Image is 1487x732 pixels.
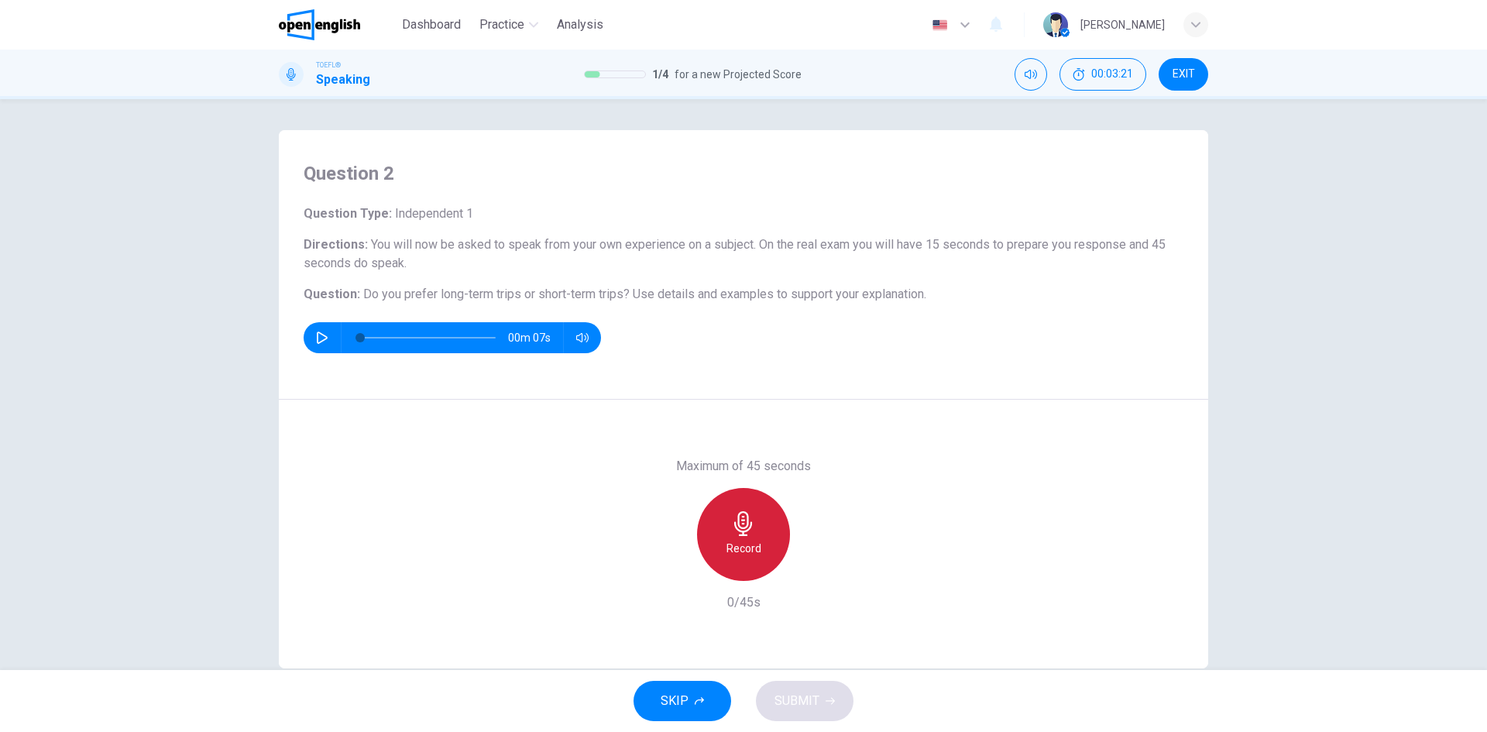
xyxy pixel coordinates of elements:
button: EXIT [1159,58,1208,91]
h6: Record [726,539,761,558]
button: Practice [473,11,544,39]
span: Dashboard [402,15,461,34]
span: You will now be asked to speak from your own experience on a subject. On the real exam you will h... [304,237,1166,270]
h4: Question 2 [304,161,1183,186]
button: Analysis [551,11,610,39]
h6: Question : [304,285,1183,304]
img: OpenEnglish logo [279,9,360,40]
span: SKIP [661,690,689,712]
button: 00:03:21 [1059,58,1146,91]
span: 00:03:21 [1091,68,1133,81]
span: Use details and examples to support your explanation. [633,287,926,301]
span: Do you prefer long-term trips or short-term trips? [363,287,630,301]
button: SKIP [634,681,731,721]
span: Independent 1 [392,206,473,221]
div: Mute [1015,58,1047,91]
span: Practice [479,15,524,34]
img: Profile picture [1043,12,1068,37]
div: [PERSON_NAME] [1080,15,1165,34]
span: 00m 07s [508,322,563,353]
h6: Directions : [304,235,1183,273]
span: EXIT [1173,68,1195,81]
span: TOEFL® [316,60,341,70]
span: for a new Projected Score [675,65,802,84]
h1: Speaking [316,70,370,89]
button: Record [697,488,790,581]
img: en [930,19,950,31]
span: 1 / 4 [652,65,668,84]
a: OpenEnglish logo [279,9,396,40]
button: Dashboard [396,11,467,39]
h6: Maximum of 45 seconds [676,457,811,476]
div: Hide [1059,58,1146,91]
span: Analysis [557,15,603,34]
h6: Question Type : [304,204,1183,223]
h6: 0/45s [727,593,761,612]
